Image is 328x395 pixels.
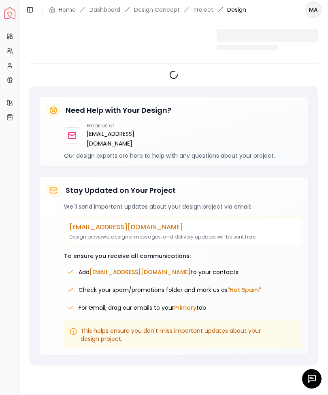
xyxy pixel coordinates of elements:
a: Dashboard [89,6,120,14]
h5: Need Help with Your Design? [66,105,171,116]
a: Project [194,6,213,14]
span: "Not Spam" [228,286,261,294]
a: Home [59,6,76,14]
p: We'll send important updates about your design project via email: [64,203,301,211]
span: This helps ensure you don't miss important updates about your design project. [81,327,296,343]
p: [EMAIL_ADDRESS][DOMAIN_NAME] [69,222,296,232]
span: For Gmail, drag our emails to your tab [79,304,206,312]
p: To ensure you receive all communications: [64,252,301,260]
span: Check your spam/promotions folder and mark us as [79,286,261,294]
img: Spacejoy Logo [4,7,15,19]
button: MA [305,2,322,18]
span: Primary [174,304,196,312]
nav: breadcrumb [49,6,246,14]
h5: Stay Updated on Your Project [66,185,176,196]
span: [EMAIL_ADDRESS][DOMAIN_NAME] [89,268,191,276]
p: Design previews, designer messages, and delivery updates will be sent here [69,234,296,240]
li: Design Concept [134,6,180,14]
a: [EMAIL_ADDRESS][DOMAIN_NAME] [87,129,134,148]
span: Design [227,6,246,14]
p: Email us at [87,123,134,129]
p: Our design experts are here to help with any questions about your project. [64,152,301,160]
span: Add to your contacts [79,268,239,276]
span: MA [306,2,321,17]
a: Spacejoy [4,7,15,19]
